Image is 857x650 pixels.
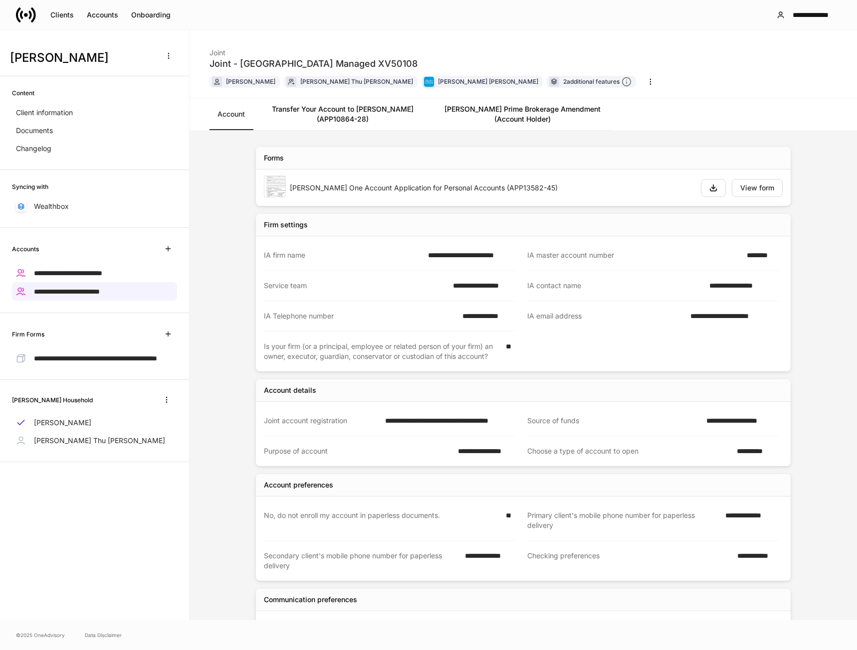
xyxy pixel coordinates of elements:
[264,551,459,571] div: Secondary client's mobile phone number for paperless delivery
[527,510,719,530] div: Primary client's mobile phone number for paperless delivery
[527,311,684,322] div: IA email address
[264,311,456,321] div: IA Telephone number
[12,244,39,254] h6: Accounts
[16,126,53,136] p: Documents
[12,122,177,140] a: Documents
[34,201,69,211] p: Wealthbox
[87,11,118,18] div: Accounts
[300,77,413,86] div: [PERSON_NAME] Thu [PERSON_NAME]
[527,446,731,456] div: Choose a type of account to open
[44,7,80,23] button: Clients
[264,510,500,530] div: No, do not enroll my account in paperless documents.
[563,77,632,87] div: 2 additional features
[527,416,700,426] div: Source of funds
[264,250,422,260] div: IA firm name
[424,77,434,87] img: charles-schwab-BFYFdbvS.png
[85,631,122,639] a: Data Disclaimer
[264,385,316,395] div: Account details
[12,432,177,450] a: [PERSON_NAME] Thu [PERSON_NAME]
[740,184,774,191] div: View form
[16,631,65,639] span: © 2025 OneAdvisory
[34,418,91,428] p: [PERSON_NAME]
[12,88,34,98] h6: Content
[264,416,379,426] div: Joint account registration
[12,395,93,405] h6: [PERSON_NAME] Household
[50,11,74,18] div: Clients
[131,11,171,18] div: Onboarding
[34,436,165,446] p: [PERSON_NAME] Thu [PERSON_NAME]
[732,179,783,197] button: View form
[12,140,177,158] a: Changelog
[226,77,275,86] div: [PERSON_NAME]
[16,108,73,118] p: Client information
[527,551,731,571] div: Checking preferences
[12,414,177,432] a: [PERSON_NAME]
[253,98,432,130] a: Transfer Your Account to [PERSON_NAME] (APP10864-28)
[12,197,177,215] a: Wealthbox
[290,183,693,193] div: [PERSON_NAME] One Account Application for Personal Accounts (APP13582-45)
[527,281,703,291] div: IA contact name
[264,446,452,456] div: Purpose of account
[527,250,741,260] div: IA master account number
[438,77,538,86] div: [PERSON_NAME] [PERSON_NAME]
[125,7,177,23] button: Onboarding
[210,58,418,70] div: Joint - [GEOGRAPHIC_DATA] Managed XV50108
[12,104,177,122] a: Client information
[10,50,154,66] h3: [PERSON_NAME]
[264,480,333,490] div: Account preferences
[12,182,48,191] h6: Syncing with
[80,7,125,23] button: Accounts
[264,153,284,163] div: Forms
[264,341,500,361] div: Is your firm (or a principal, employee or related person of your firm) an owner, executor, guardi...
[264,281,447,291] div: Service team
[210,42,418,58] div: Joint
[432,98,612,130] a: [PERSON_NAME] Prime Brokerage Amendment (Account Holder)
[264,595,357,605] div: Communication preferences
[12,329,44,339] h6: Firm Forms
[264,220,308,230] div: Firm settings
[16,144,51,154] p: Changelog
[210,98,253,130] a: Account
